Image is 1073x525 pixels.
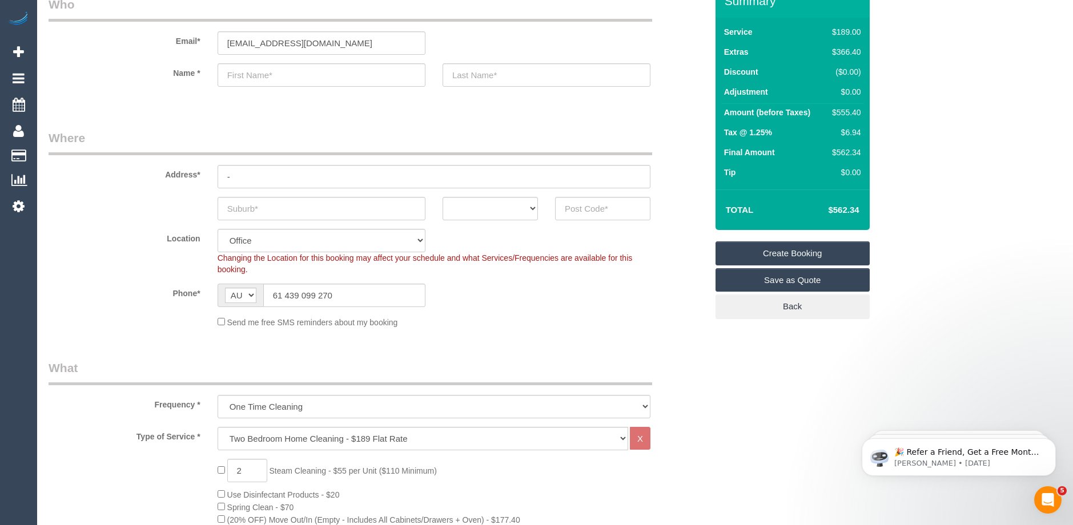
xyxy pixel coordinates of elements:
label: Name * [40,63,209,79]
label: Location [40,229,209,244]
label: Frequency * [40,395,209,410]
strong: Total [726,205,754,215]
input: Last Name* [443,63,650,87]
label: Tax @ 1.25% [724,127,772,138]
span: 🎉 Refer a Friend, Get a Free Month! 🎉 Love Automaid? Share the love! When you refer a friend who ... [50,33,195,156]
input: Suburb* [218,197,425,220]
input: Email* [218,31,425,55]
label: Service [724,26,753,38]
span: Steam Cleaning - $55 per Unit ($110 Minimum) [269,466,436,475]
span: 5 [1058,486,1067,495]
div: $555.40 [827,107,861,118]
div: $366.40 [827,46,861,58]
input: Phone* [263,284,425,307]
label: Adjustment [724,86,768,98]
span: Changing the Location for this booking may affect your schedule and what Services/Frequencies are... [218,253,633,274]
legend: Where [49,130,652,155]
a: Save as Quote [716,268,870,292]
label: Extras [724,46,749,58]
div: $189.00 [827,26,861,38]
label: Type of Service * [40,427,209,442]
div: $562.34 [827,147,861,158]
a: Create Booking [716,241,870,265]
div: $0.00 [827,167,861,178]
label: Discount [724,66,758,78]
div: $6.94 [827,127,861,138]
input: First Name* [218,63,425,87]
label: Amount (before Taxes) [724,107,810,118]
span: Spring Clean - $70 [227,503,294,512]
h4: $562.34 [794,205,859,215]
input: Post Code* [555,197,650,220]
iframe: Intercom notifications message [845,414,1073,494]
div: $0.00 [827,86,861,98]
p: Message from Ellie, sent 2w ago [50,44,197,54]
img: Automaid Logo [7,11,30,27]
label: Phone* [40,284,209,299]
label: Final Amount [724,147,775,158]
label: Address* [40,165,209,180]
span: Send me free SMS reminders about my booking [227,318,398,327]
span: (20% OFF) Move Out/In (Empty - Includes All Cabinets/Drawers + Oven) - $177.40 [227,515,520,524]
iframe: Intercom live chat [1034,486,1062,514]
div: ($0.00) [827,66,861,78]
label: Email* [40,31,209,47]
legend: What [49,360,652,385]
label: Tip [724,167,736,178]
span: Use Disinfectant Products - $20 [227,490,340,499]
a: Back [716,294,870,318]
